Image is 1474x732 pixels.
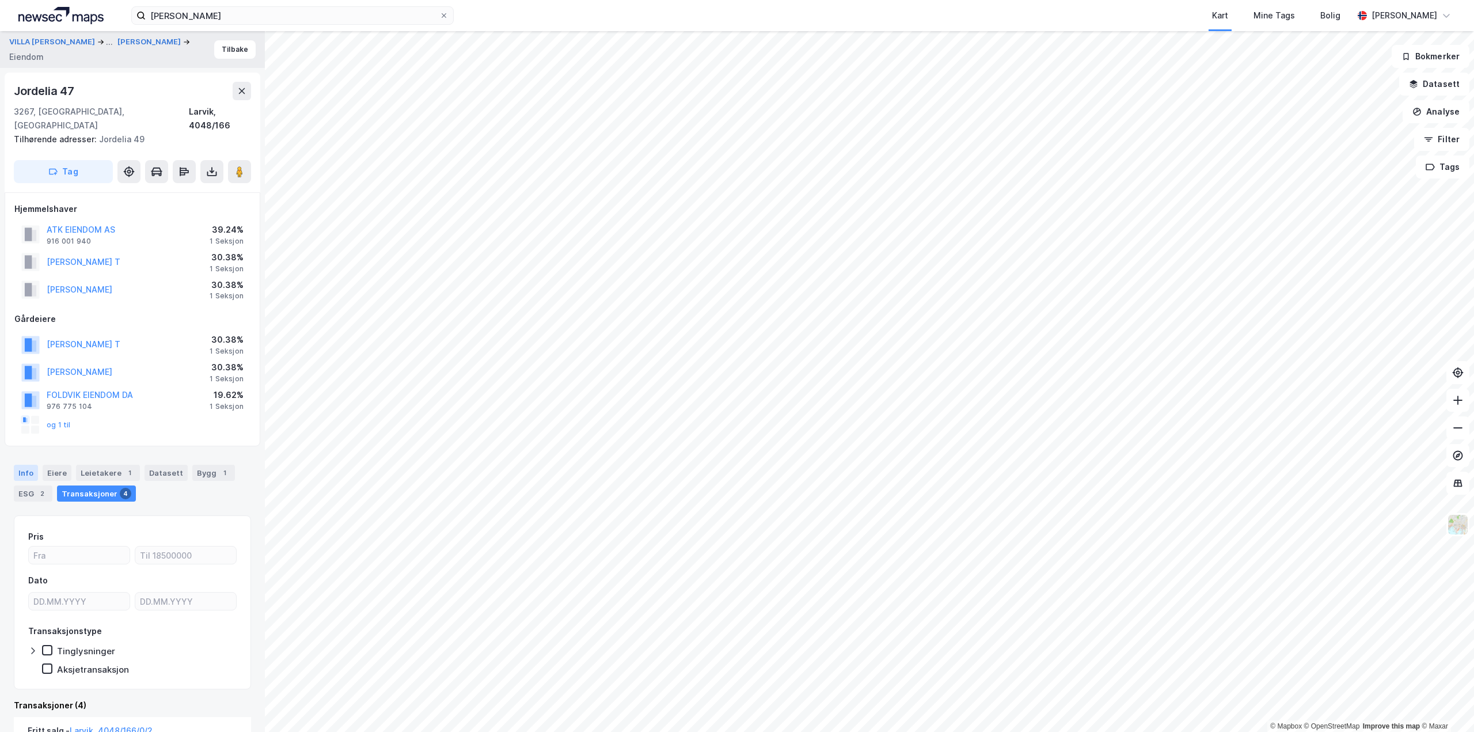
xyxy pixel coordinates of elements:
[47,237,91,246] div: 916 001 940
[1403,100,1469,123] button: Analyse
[43,465,71,481] div: Eiere
[28,624,102,638] div: Transaksjonstype
[14,82,77,100] div: Jordelia 47
[1270,722,1302,730] a: Mapbox
[18,7,104,24] img: logo.a4113a55bc3d86da70a041830d287a7e.svg
[76,465,140,481] div: Leietakere
[1363,722,1420,730] a: Improve this map
[57,646,115,657] div: Tinglysninger
[146,7,439,24] input: Søk på adresse, matrikkel, gårdeiere, leietakere eller personer
[210,347,244,356] div: 1 Seksjon
[47,402,92,411] div: 976 775 104
[210,251,244,264] div: 30.38%
[210,264,244,274] div: 1 Seksjon
[9,50,44,64] div: Eiendom
[1304,722,1360,730] a: OpenStreetMap
[14,132,242,146] div: Jordelia 49
[28,574,48,587] div: Dato
[1399,73,1469,96] button: Datasett
[1447,514,1469,536] img: Z
[189,105,251,132] div: Larvik, 4048/166
[28,530,44,544] div: Pris
[117,36,183,48] button: [PERSON_NAME]
[210,361,244,374] div: 30.38%
[210,388,244,402] div: 19.62%
[210,402,244,411] div: 1 Seksjon
[192,465,235,481] div: Bygg
[29,547,130,564] input: Fra
[57,486,136,502] div: Transaksjoner
[135,547,236,564] input: Til 18500000
[14,134,99,144] span: Tilhørende adresser:
[14,699,251,712] div: Transaksjoner (4)
[210,291,244,301] div: 1 Seksjon
[14,160,113,183] button: Tag
[1416,677,1474,732] iframe: Chat Widget
[1392,45,1469,68] button: Bokmerker
[1416,155,1469,179] button: Tags
[1212,9,1228,22] div: Kart
[120,488,131,499] div: 4
[210,278,244,292] div: 30.38%
[36,488,48,499] div: 2
[106,35,113,49] div: ...
[210,223,244,237] div: 39.24%
[210,374,244,384] div: 1 Seksjon
[29,593,130,610] input: DD.MM.YYYY
[1320,9,1340,22] div: Bolig
[219,467,230,479] div: 1
[214,40,256,59] button: Tilbake
[124,467,135,479] div: 1
[14,486,52,502] div: ESG
[57,664,129,675] div: Aksjetransaksjon
[9,35,97,49] button: VILLA [PERSON_NAME]
[14,312,250,326] div: Gårdeiere
[14,202,250,216] div: Hjemmelshaver
[210,333,244,347] div: 30.38%
[14,465,38,481] div: Info
[1253,9,1295,22] div: Mine Tags
[210,237,244,246] div: 1 Seksjon
[1372,9,1437,22] div: [PERSON_NAME]
[1414,128,1469,151] button: Filter
[135,593,236,610] input: DD.MM.YYYY
[145,465,188,481] div: Datasett
[14,105,189,132] div: 3267, [GEOGRAPHIC_DATA], [GEOGRAPHIC_DATA]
